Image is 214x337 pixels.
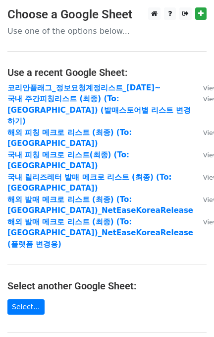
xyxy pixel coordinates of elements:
[7,7,207,22] h3: Choose a Google Sheet
[7,173,171,193] a: 국내 릴리즈레터 발매 메크로 리스트 (최종) (To:[GEOGRAPHIC_DATA])
[7,217,193,249] a: 해외 발매 메크로 리스트 (최종) (To: [GEOGRAPHIC_DATA])_NetEaseKoreaRelease (플랫폼 변경용)
[7,195,193,215] a: 해외 발매 메크로 리스트 (최종) (To: [GEOGRAPHIC_DATA])_NetEaseKoreaRelease
[7,280,207,292] h4: Select another Google Sheet:
[7,26,207,36] p: Use one of the options below...
[7,83,161,92] a: 코리안플래그_정보요청계정리스트_[DATE]~
[7,94,191,126] a: 국내 주간피칭리스트 (최종) (To:[GEOGRAPHIC_DATA]) (발매스토어별 리스트 변경하기)
[7,67,207,78] h4: Use a recent Google Sheet:
[7,128,132,148] a: 해외 피칭 메크로 리스트 (최종) (To:[GEOGRAPHIC_DATA])
[7,150,129,171] a: 국내 피칭 메크로 리스트(최종) (To:[GEOGRAPHIC_DATA])
[7,299,45,315] a: Select...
